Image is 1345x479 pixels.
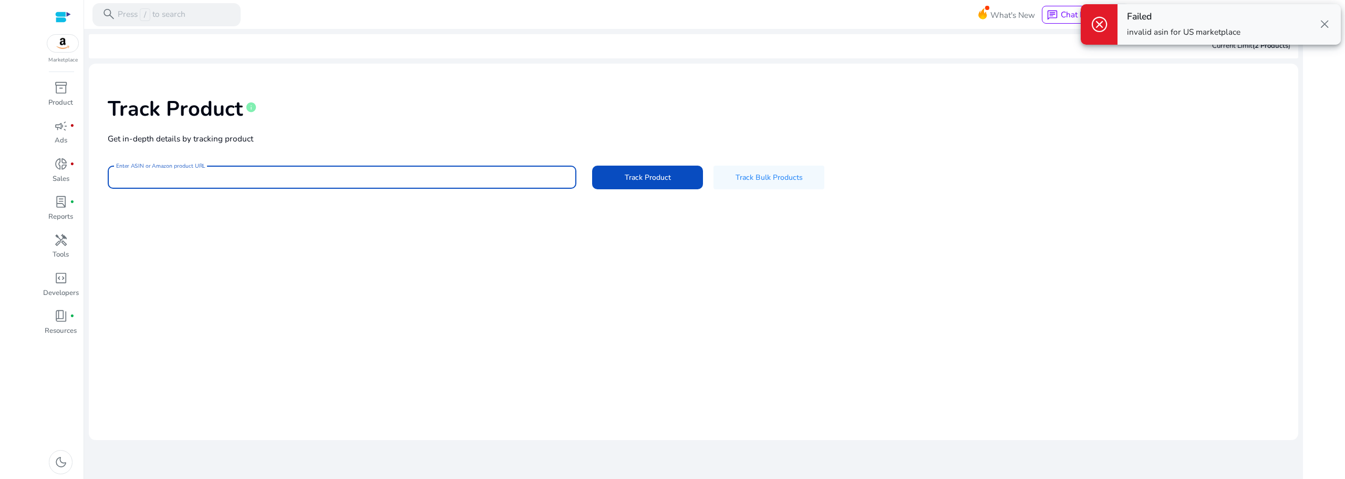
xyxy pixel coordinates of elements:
[1127,26,1240,38] p: invalid asin for US marketplace
[108,97,243,122] h1: Track Product
[54,233,68,247] span: handyman
[1042,6,1101,24] button: chatChat Now
[102,7,116,21] span: search
[42,269,79,307] a: code_blocksDevelopers
[118,8,185,21] p: Press to search
[47,35,79,52] img: amazon.svg
[54,157,68,171] span: donut_small
[54,309,68,323] span: book_4
[592,166,703,189] button: Track Product
[42,193,79,231] a: lab_profilefiber_manual_recordReports
[1047,9,1058,21] span: chat
[116,162,205,169] mat-label: Enter ASIN or Amazon product URL
[990,6,1035,24] span: What's New
[42,117,79,155] a: campaignfiber_manual_recordAds
[54,119,68,133] span: campaign
[54,455,68,469] span: dark_mode
[43,288,79,299] p: Developers
[625,172,671,183] span: Track Product
[54,195,68,209] span: lab_profile
[54,81,68,95] span: inventory_2
[70,200,75,205] span: fiber_manual_record
[108,133,1279,145] p: Get in-depth details by tracking product
[1090,15,1109,34] span: cancel
[1061,9,1097,20] span: Chat Now
[55,136,67,146] p: Ads
[1127,11,1240,22] h4: Failed
[42,79,79,117] a: inventory_2Product
[1318,17,1331,31] span: close
[70,162,75,167] span: fiber_manual_record
[245,101,257,113] span: info
[48,212,73,222] p: Reports
[70,314,75,319] span: fiber_manual_record
[53,250,69,260] p: Tools
[736,172,803,183] span: Track Bulk Products
[713,166,824,189] button: Track Bulk Products
[70,124,75,128] span: fiber_manual_record
[48,56,78,64] p: Marketplace
[54,271,68,285] span: code_blocks
[42,231,79,269] a: handymanTools
[42,155,79,193] a: donut_smallfiber_manual_recordSales
[42,307,79,345] a: book_4fiber_manual_recordResources
[140,8,150,21] span: /
[53,174,69,185] p: Sales
[48,98,73,108] p: Product
[45,326,77,337] p: Resources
